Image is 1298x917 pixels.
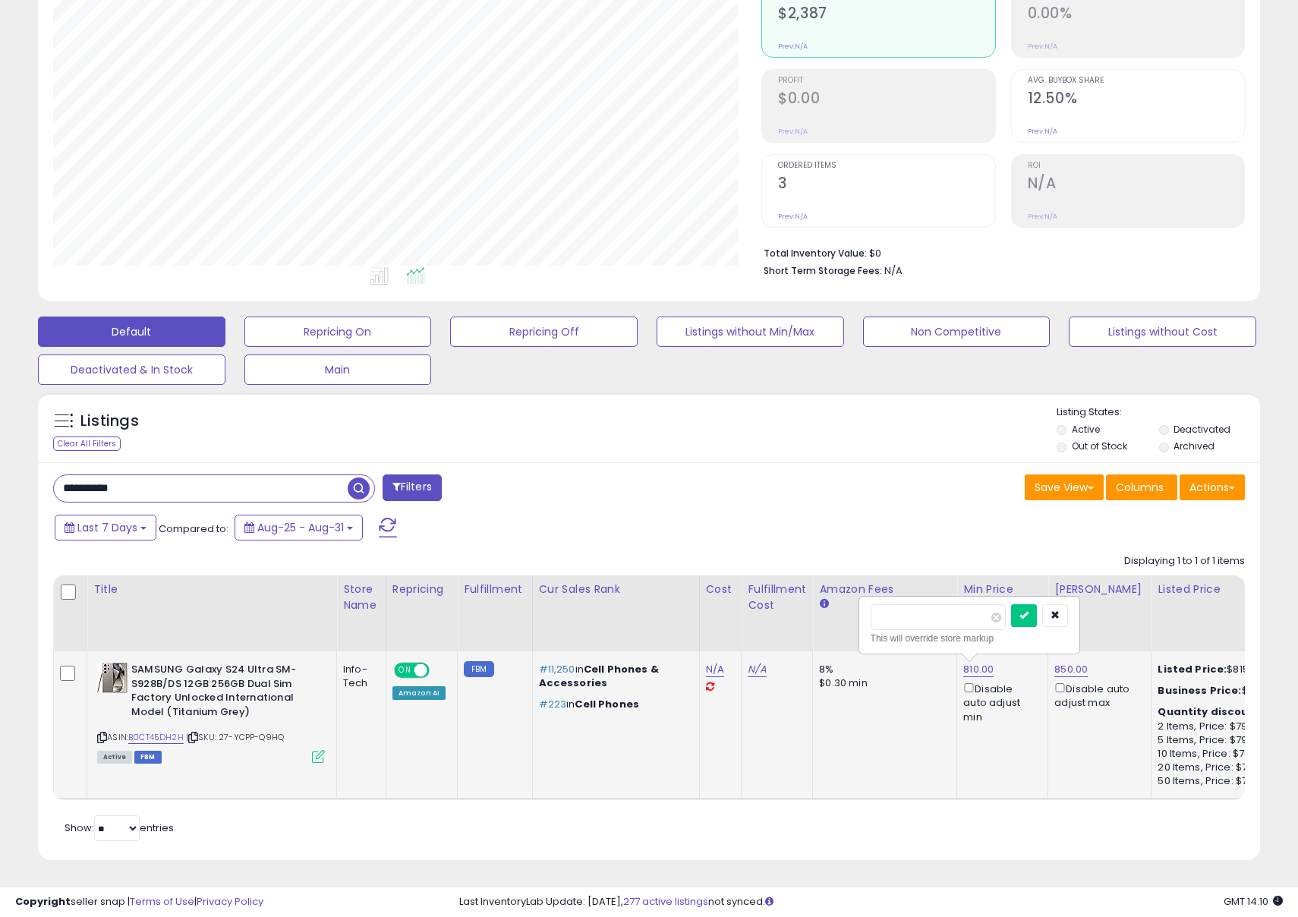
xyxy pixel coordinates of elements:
[450,317,638,347] button: Repricing Off
[706,581,736,597] div: Cost
[863,317,1051,347] button: Non Competitive
[1158,581,1289,597] div: Listed Price
[764,264,882,277] b: Short Term Storage Fees:
[244,317,432,347] button: Repricing On
[539,581,693,597] div: Cur Sales Rank
[464,581,525,597] div: Fulfillment
[186,731,284,743] span: | SKU: 27-YCPP-Q9HQ
[778,162,994,170] span: Ordered Items
[539,663,688,690] p: in
[1158,774,1284,788] div: 50 Items, Price: $782.46
[130,894,194,909] a: Terms of Use
[1025,474,1104,500] button: Save View
[1072,440,1127,452] label: Out of Stock
[1158,733,1284,747] div: 5 Items, Price: $790.61
[539,662,659,690] span: Cell Phones & Accessories
[1174,440,1215,452] label: Archived
[1069,317,1256,347] button: Listings without Cost
[15,895,263,909] div: seller snap | |
[778,77,994,85] span: Profit
[1116,480,1164,495] span: Columns
[1028,5,1244,25] h2: 0.00%
[963,581,1041,597] div: Min Price
[1072,423,1100,436] label: Active
[427,664,452,677] span: OFF
[778,127,808,136] small: Prev: N/A
[1158,684,1284,698] div: $809.99
[343,581,380,613] div: Store Name
[464,661,493,677] small: FBM
[392,581,451,597] div: Repricing
[1224,894,1283,909] span: 2025-09-8 14:10 GMT
[1028,42,1057,51] small: Prev: N/A
[1124,554,1245,569] div: Displaying 1 to 1 of 1 items
[159,522,228,536] span: Compared to:
[65,821,174,835] span: Show: entries
[38,317,225,347] button: Default
[235,515,363,540] button: Aug-25 - Aug-31
[343,663,374,690] div: Info-Tech
[1054,581,1145,597] div: [PERSON_NAME]
[657,317,844,347] button: Listings without Min/Max
[395,664,414,677] span: ON
[706,662,724,677] a: N/A
[748,581,806,613] div: Fulfillment Cost
[80,411,139,432] h5: Listings
[1158,747,1284,761] div: 10 Items, Price: $786.54
[539,698,688,711] p: in
[764,243,1233,261] li: $0
[392,686,446,700] div: Amazon AI
[197,894,263,909] a: Privacy Policy
[1028,127,1057,136] small: Prev: N/A
[1158,663,1284,676] div: $815.06
[748,662,766,677] a: N/A
[134,751,162,764] span: FBM
[778,90,994,110] h2: $0.00
[1028,212,1057,221] small: Prev: N/A
[963,680,1036,724] div: Disable auto adjust min
[93,581,330,597] div: Title
[97,663,325,761] div: ASIN:
[53,436,121,451] div: Clear All Filters
[1057,405,1259,420] p: Listing States:
[1158,720,1284,733] div: 2 Items, Price: $798.76
[778,175,994,195] h2: 3
[1028,77,1244,85] span: Avg. Buybox Share
[963,662,994,677] a: 810.00
[884,263,903,278] span: N/A
[1158,704,1267,719] b: Quantity discounts
[383,474,442,501] button: Filters
[764,247,867,260] b: Total Inventory Value:
[778,5,994,25] h2: $2,387
[1106,474,1177,500] button: Columns
[1158,683,1241,698] b: Business Price:
[15,894,71,909] strong: Copyright
[871,631,1068,646] div: This will override store markup
[257,520,344,535] span: Aug-25 - Aug-31
[459,895,1284,909] div: Last InventoryLab Update: [DATE], not synced.
[1028,175,1244,195] h2: N/A
[1028,162,1244,170] span: ROI
[55,515,156,540] button: Last 7 Days
[1028,90,1244,110] h2: 12.50%
[819,663,945,676] div: 8%
[1054,680,1139,710] div: Disable auto adjust max
[77,520,137,535] span: Last 7 Days
[131,663,316,723] b: SAMSUNG Galaxy S24 Ultra SM-S928B/DS 12GB 256GB Dual Sim Factory Unlocked International Model (Ti...
[1054,662,1088,677] a: 850.00
[1158,705,1284,719] div: :
[778,42,808,51] small: Prev: N/A
[244,355,432,385] button: Main
[819,581,950,597] div: Amazon Fees
[97,751,132,764] span: All listings currently available for purchase on Amazon
[1158,761,1284,774] div: 20 Items, Price: $784.5
[539,697,567,711] span: #223
[128,731,184,744] a: B0CT45DH2H
[539,662,575,676] span: #11,250
[1174,423,1230,436] label: Deactivated
[38,355,225,385] button: Deactivated & In Stock
[97,663,128,693] img: 51IiDlJMCSL._SL40_.jpg
[819,676,945,690] div: $0.30 min
[1158,662,1227,676] b: Listed Price:
[1180,474,1245,500] button: Actions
